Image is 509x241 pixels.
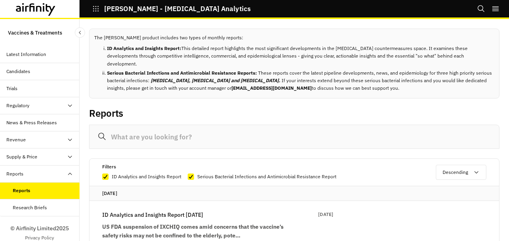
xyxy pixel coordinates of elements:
[102,210,203,219] p: ID Analytics and Insights Report [DATE]
[89,29,499,98] div: The [PERSON_NAME] product includes two types of monthly reports:
[13,204,47,211] div: Research Briefs
[107,69,494,92] li: These reports cover the latest pipeline developments, news, and epidemiology for three high prior...
[107,70,258,76] b: Serious Bacterial Infections and Antimicrobial Resistance Reports:
[6,102,29,109] div: Regulatory
[6,170,23,177] div: Reports
[231,85,312,91] b: [EMAIL_ADDRESS][DOMAIN_NAME]
[89,125,499,149] input: What are you looking for?
[104,5,251,12] p: [PERSON_NAME] - [MEDICAL_DATA] Analytics
[6,51,46,58] div: Latest Information
[75,27,85,38] button: Close Sidebar
[102,223,284,239] strong: US FDA suspension of IXCHIQ comes amid concerns that the vaccine’s safety risks may not be confin...
[151,77,280,83] b: [MEDICAL_DATA], [MEDICAL_DATA] and [MEDICAL_DATA].
[197,173,336,181] p: Serious Bacterial Infections and Antimicrobial Resistance Report
[6,119,57,126] div: News & Press Releases
[92,2,251,15] button: [PERSON_NAME] - [MEDICAL_DATA] Analytics
[102,189,486,197] p: [DATE]
[13,187,30,194] div: Reports
[10,224,69,233] p: © Airfinity Limited 2025
[6,153,37,160] div: Supply & Price
[318,210,333,218] p: [DATE]
[436,165,486,180] button: Descending
[477,2,485,15] button: Search
[6,136,26,143] div: Revenue
[107,45,181,51] b: ID Analytics and Insights Report:
[6,85,17,92] div: Trials
[112,173,181,181] p: ID Analytics and Insights Report
[6,68,30,75] div: Candidates
[107,44,494,67] li: This detailed report highlights the most significant developments in the [MEDICAL_DATA] counterme...
[89,108,123,119] h2: Reports
[102,162,116,171] p: Filters
[8,25,62,40] p: Vaccines & Treatments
